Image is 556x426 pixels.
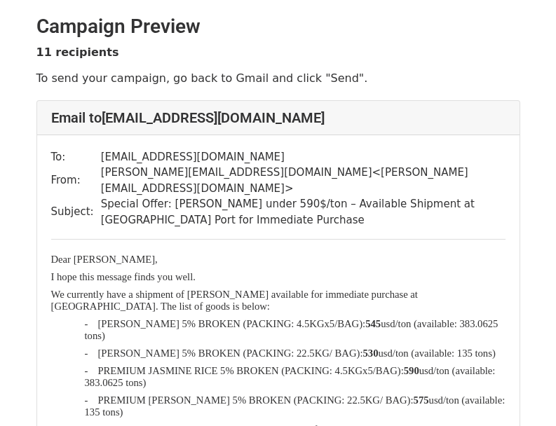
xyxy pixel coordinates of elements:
b: 575 [414,394,429,406]
span: PREMIUM JASMINE RICE 5% BROKEN (PACKING: 4.5KGx5/BAG): usd/ton (available: 383.0625 tons) [85,365,496,388]
b: 545 [365,318,381,329]
span: I hope this message finds you well. [51,271,196,282]
td: To: [51,149,101,165]
span: - [85,394,98,406]
span: We currently have a shipment of [PERSON_NAME] available for immediate purchase at [GEOGRAPHIC_DAT... [51,289,418,312]
h4: Email to [EMAIL_ADDRESS][DOMAIN_NAME] [51,109,506,126]
td: From: [51,165,101,196]
td: [EMAIL_ADDRESS][DOMAIN_NAME] [101,149,506,165]
td: [PERSON_NAME][EMAIL_ADDRESS][DOMAIN_NAME] < [PERSON_NAME][EMAIL_ADDRESS][DOMAIN_NAME] > [101,165,506,196]
span: PREMIUM [PERSON_NAME] 5% BROKEN (PACKING: 22.5KG/ BAG): usd/ton (available: 135 tons) [85,394,506,418]
span: - [85,318,98,329]
td: Subject: [51,196,101,228]
td: Special Offer: [PERSON_NAME] under 590$/ton – Available Shipment at [GEOGRAPHIC_DATA] Port for Im... [101,196,506,228]
b: 590 [404,365,419,376]
h2: Campaign Preview [36,15,520,39]
span: - [85,348,98,359]
p: To send your campaign, go back to Gmail and click "Send". [36,71,520,85]
span: [PERSON_NAME] 5% BROKEN (PACKING: 4.5KGx5/BAG): usd/ton (available: 383.0625 tons) [85,318,499,341]
span: [PERSON_NAME] 5% BROKEN (PACKING: 22.5KG/ BAG): usd/ton (available: 135 tons) [97,348,495,359]
b: 530 [362,348,378,359]
strong: 11 recipients [36,46,119,59]
span: - [85,365,98,376]
span: Dear [PERSON_NAME], [51,254,158,265]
